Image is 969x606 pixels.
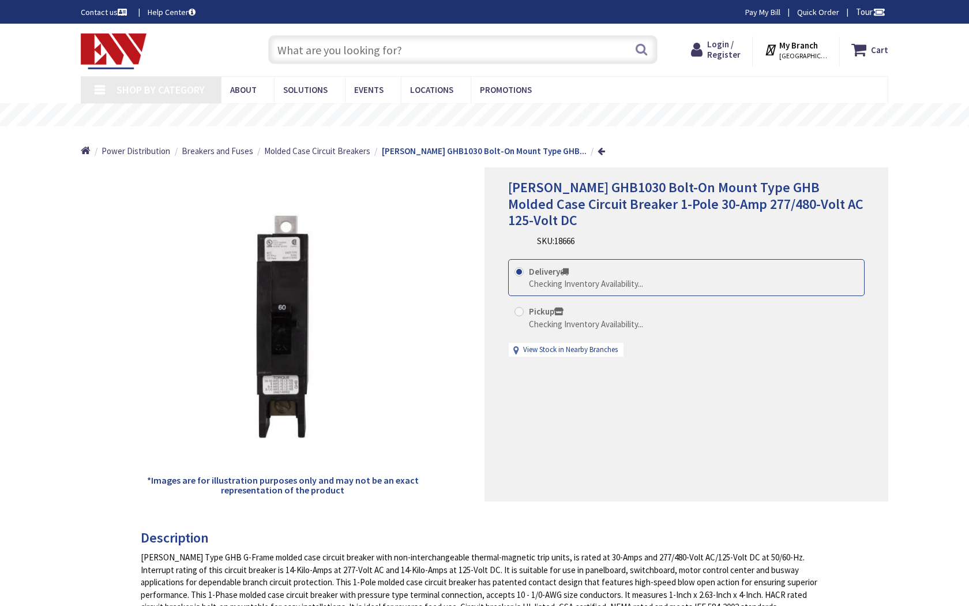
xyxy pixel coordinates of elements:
span: Events [354,84,384,95]
span: Promotions [480,84,532,95]
span: 18666 [554,235,574,246]
a: Molded Case Circuit Breakers [264,145,370,157]
span: Molded Case Circuit Breakers [264,145,370,156]
span: Power Distribution [102,145,170,156]
strong: Pickup [529,306,564,317]
span: Solutions [283,84,328,95]
span: [PERSON_NAME] GHB1030 Bolt-On Mount Type GHB Molded Case Circuit Breaker 1-Pole 30-Amp 277/480-Vo... [508,178,863,230]
a: Quick Order [797,6,839,18]
strong: Cart [871,39,888,60]
a: Help Center [148,6,196,18]
a: Power Distribution [102,145,170,157]
a: Breakers and Fuses [182,145,253,157]
h5: *Images are for illustration purposes only and may not be an exact representation of the product [145,476,420,496]
span: Shop By Category [117,83,205,96]
span: Breakers and Fuses [182,145,253,156]
span: About [230,84,257,95]
a: View Stock in Nearby Branches [523,345,618,356]
span: Tour [856,6,885,17]
rs-layer: Free Same Day Pickup at 19 Locations [389,109,600,122]
div: My Branch [GEOGRAPHIC_DATA], [GEOGRAPHIC_DATA] [764,39,828,60]
div: Checking Inventory Availability... [529,318,643,330]
div: Checking Inventory Availability... [529,278,643,290]
a: Cart [851,39,888,60]
strong: Delivery [529,266,569,277]
img: Eaton GHB1030 Bolt-On Mount Type GHB Molded Case Circuit Breaker 1-Pole 30-Amp 277/480-Volt AC 12... [145,192,420,466]
img: Electrical Wholesalers, Inc. [81,33,147,69]
strong: My Branch [779,40,818,51]
a: Login / Register [691,39,741,60]
h3: Description [141,530,820,545]
div: SKU: [537,235,574,247]
a: Contact us [81,6,129,18]
a: Pay My Bill [745,6,780,18]
strong: [PERSON_NAME] GHB1030 Bolt-On Mount Type GHB... [382,145,587,156]
span: [GEOGRAPHIC_DATA], [GEOGRAPHIC_DATA] [779,51,828,61]
input: What are you looking for? [268,35,658,64]
span: Login / Register [707,39,741,60]
span: Locations [410,84,453,95]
